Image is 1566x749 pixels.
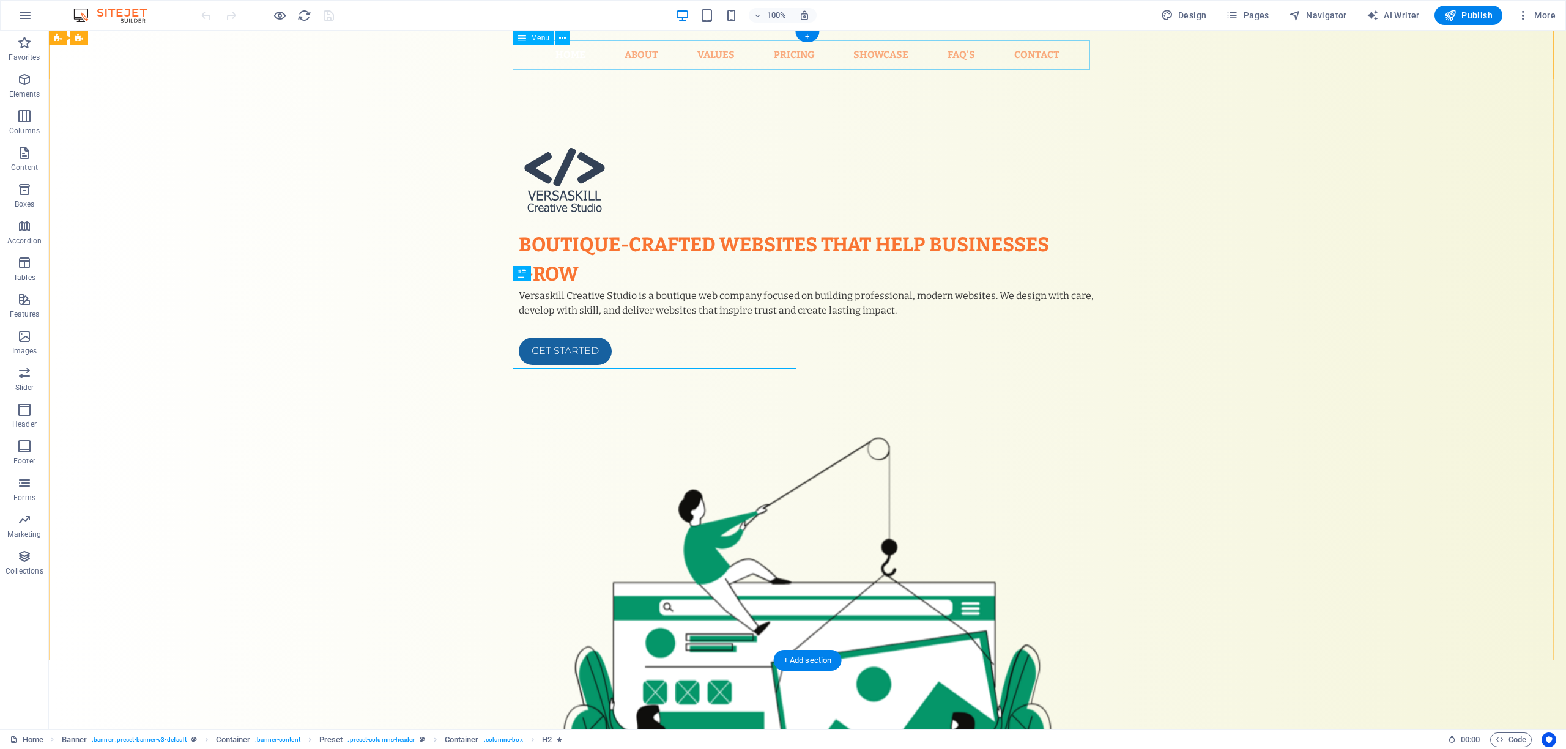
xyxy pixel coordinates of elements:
[319,732,343,747] span: Click to select. Double-click to edit
[420,736,425,743] i: This element is a customizable preset
[484,732,523,747] span: . columns-box
[15,199,35,209] p: Boxes
[445,732,479,747] span: Click to select. Double-click to edit
[1221,6,1274,25] button: Pages
[13,493,35,503] p: Forms
[10,309,39,319] p: Features
[1289,9,1347,21] span: Navigator
[1284,6,1352,25] button: Navigator
[216,732,250,747] span: Click to select. Double-click to edit
[1367,9,1420,21] span: AI Writer
[9,53,40,62] p: Favorites
[297,9,311,23] i: Reload page
[1161,9,1207,21] span: Design
[1444,9,1493,21] span: Publish
[1461,732,1480,747] span: 00 00
[272,8,287,23] button: Click here to leave preview mode and continue editing
[1362,6,1425,25] button: AI Writer
[1512,6,1560,25] button: More
[767,8,787,23] h6: 100%
[1542,732,1556,747] button: Usercentrics
[1434,6,1502,25] button: Publish
[297,8,311,23] button: reload
[6,566,43,576] p: Collections
[12,346,37,356] p: Images
[557,736,562,743] i: Element contains an animation
[531,34,549,42] span: Menu
[11,163,38,172] p: Content
[1448,732,1480,747] h6: Session time
[7,529,41,539] p: Marketing
[542,732,552,747] span: Click to select. Double-click to edit
[1517,9,1556,21] span: More
[795,31,819,42] div: +
[13,273,35,282] p: Tables
[7,236,42,246] p: Accordion
[70,8,162,23] img: Editor Logo
[347,732,415,747] span: . preset-columns-header
[15,383,34,393] p: Slider
[10,732,43,747] a: Click to cancel selection. Double-click to open Pages
[1490,732,1532,747] button: Code
[62,732,87,747] span: Click to select. Double-click to edit
[9,126,40,136] p: Columns
[1156,6,1212,25] div: Design (Ctrl+Alt+Y)
[1469,735,1471,744] span: :
[62,732,563,747] nav: breadcrumb
[92,732,187,747] span: . banner .preset-banner-v3-default
[12,419,37,429] p: Header
[1226,9,1269,21] span: Pages
[799,10,810,21] i: On resize automatically adjust zoom level to fit chosen device.
[9,89,40,99] p: Elements
[749,8,792,23] button: 100%
[1496,732,1526,747] span: Code
[1156,6,1212,25] button: Design
[774,650,842,671] div: + Add section
[13,456,35,466] p: Footer
[255,732,300,747] span: . banner-content
[191,736,197,743] i: This element is a customizable preset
